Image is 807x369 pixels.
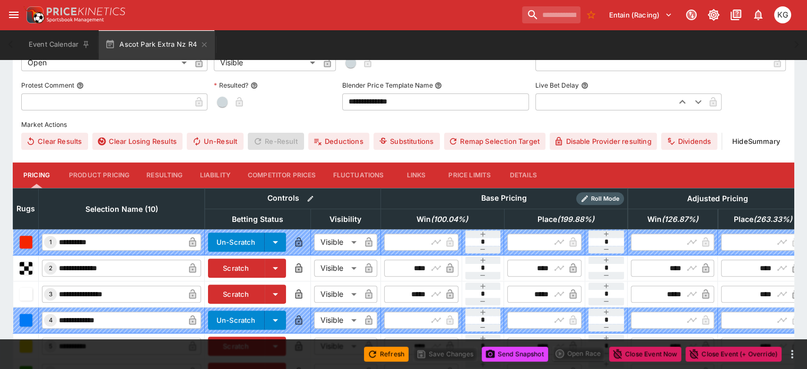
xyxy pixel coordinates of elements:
img: PriceKinetics Logo [23,4,45,25]
button: Fluctuations [325,162,393,188]
button: Clear Results [21,133,88,150]
em: ( 126.87 %) [662,213,698,226]
button: Ascot Park Extra Nz R4 [99,30,215,59]
button: Price Limits [440,162,499,188]
button: Liability [192,162,239,188]
button: Toggle light/dark mode [704,5,723,24]
button: No Bookmarks [583,6,600,23]
button: Resulted? [250,82,258,89]
img: Sportsbook Management [47,18,104,22]
div: Visible [314,234,360,251]
button: Dividends [661,133,717,150]
th: Rugs [13,188,39,229]
button: Protest Comment [76,82,84,89]
span: excl. Emergencies (263.33%) [722,213,804,226]
div: Visible [314,312,360,329]
input: search [522,6,580,23]
button: Pricing [13,162,60,188]
span: 3 [47,290,55,298]
div: Show/hide Price Roll mode configuration. [576,192,624,205]
button: Links [392,162,440,188]
button: Disable Provider resulting [550,133,657,150]
button: Send Snapshot [482,347,548,362]
button: Deductions [308,133,369,150]
button: Details [499,162,547,188]
div: Visible [314,286,360,303]
button: Documentation [726,5,745,24]
em: ( 263.33 %) [753,213,792,226]
button: Remap Selection Target [444,133,545,150]
em: ( 199.88 %) [557,213,594,226]
button: Scratch [208,285,265,304]
button: Close Event Now [609,347,681,362]
p: Blender Price Template Name [342,81,432,90]
button: Kevin Gutschlag [771,3,794,27]
div: Open [21,54,190,71]
button: Select Tenant [603,6,679,23]
button: Product Pricing [60,162,138,188]
div: Visible [214,54,319,71]
button: Event Calendar [22,30,97,59]
p: Protest Comment [21,81,74,90]
button: Un-Scratch [208,311,265,330]
div: Visible [314,260,360,277]
label: Market Actions [21,117,786,133]
span: 4 [47,316,55,324]
button: Bulk edit [303,192,317,205]
button: Refresh [364,347,409,362]
button: open drawer [4,5,23,24]
p: Resulted? [214,81,248,90]
span: Betting Status [220,213,295,226]
span: Visibility [318,213,373,226]
p: Live Bet Delay [535,81,579,90]
img: PriceKinetics [47,7,125,15]
button: more [786,348,799,361]
th: Controls [205,188,381,209]
button: Scratch [208,259,265,278]
span: 1 [47,238,54,246]
button: Clear Losing Results [92,133,183,150]
button: Close Event (+ Override) [685,347,782,362]
span: Selection Name (10) [74,203,170,216]
button: Live Bet Delay [581,82,588,89]
div: Visible [314,338,360,355]
div: split button [552,346,605,361]
button: Un-Scratch [208,233,265,252]
button: Substitutions [374,133,440,150]
span: Re-Result [248,133,303,150]
em: ( 100.04 %) [431,213,468,226]
button: HideSummary [726,133,786,150]
span: Roll Mode [587,194,624,203]
button: Scratch [208,337,265,356]
button: Notifications [749,5,768,24]
button: Competitor Prices [239,162,325,188]
div: Base Pricing [477,192,531,205]
span: excl. Emergencies (199.88%) [526,213,606,226]
div: Kevin Gutschlag [774,6,791,23]
button: Blender Price Template Name [435,82,442,89]
button: Connected to PK [682,5,701,24]
button: Un-Result [187,133,244,150]
button: Resulting [138,162,191,188]
span: 2 [47,264,55,272]
span: excl. Emergencies (126.87%) [636,213,710,226]
span: excl. Emergencies (100.04%) [405,213,480,226]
